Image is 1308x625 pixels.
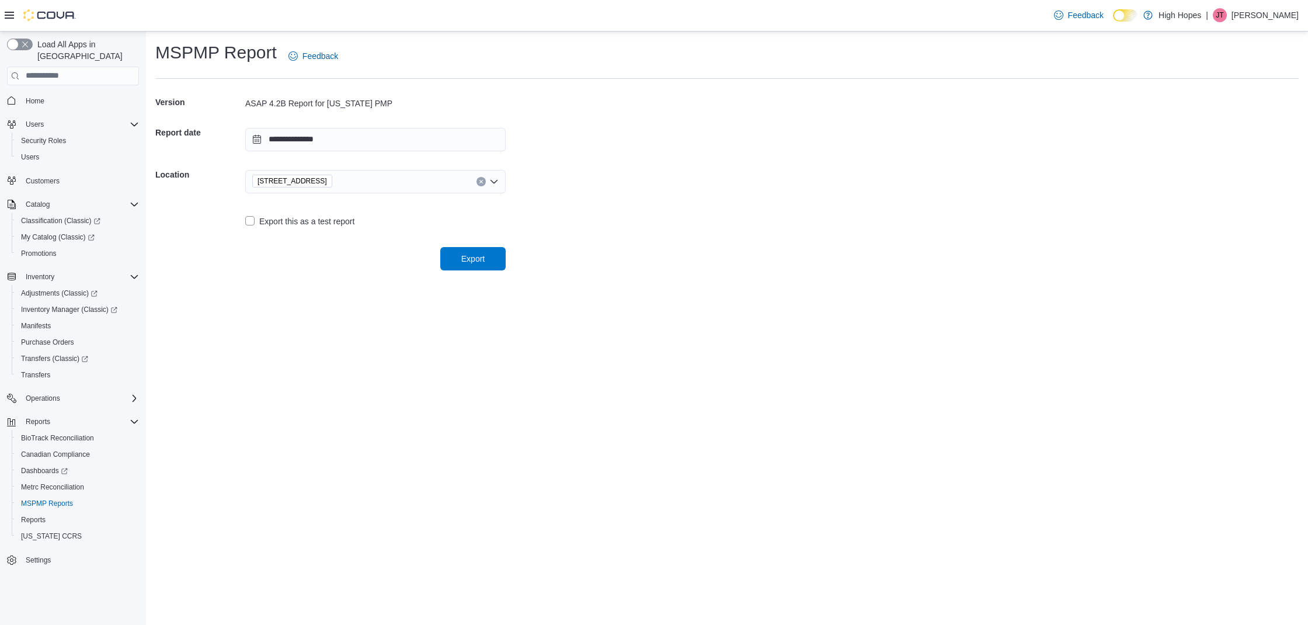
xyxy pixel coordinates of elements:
button: Security Roles [12,133,144,149]
a: My Catalog (Classic) [16,230,99,244]
span: Inventory Manager (Classic) [21,305,117,314]
span: Catalog [21,197,139,211]
span: Export [461,253,485,265]
a: MSPMP Reports [16,496,78,511]
span: MSPMP Reports [21,499,73,508]
button: Reports [21,415,55,429]
span: Inventory [21,270,139,284]
div: Jason Truong [1213,8,1227,22]
button: Catalog [21,197,54,211]
div: ASAP 4.2B Report for [US_STATE] PMP [245,98,506,109]
span: Load All Apps in [GEOGRAPHIC_DATA] [33,39,139,62]
a: Home [21,94,49,108]
a: Reports [16,513,50,527]
button: MSPMP Reports [12,495,144,512]
span: Adjustments (Classic) [21,289,98,298]
button: Catalog [2,196,144,213]
a: Security Roles [16,134,71,148]
a: [US_STATE] CCRS [16,529,86,543]
span: Security Roles [16,134,139,148]
button: Manifests [12,318,144,334]
a: Adjustments (Classic) [12,285,144,301]
a: Adjustments (Classic) [16,286,102,300]
a: Classification (Classic) [16,214,105,228]
a: Canadian Compliance [16,447,95,461]
span: Purchase Orders [21,338,74,347]
h5: Location [155,163,243,186]
button: Canadian Compliance [12,446,144,463]
span: My Catalog (Classic) [21,232,95,242]
span: Operations [21,391,139,405]
a: Purchase Orders [16,335,79,349]
span: Manifests [16,319,139,333]
span: My Catalog (Classic) [16,230,139,244]
span: Inventory [26,272,54,282]
span: Users [21,152,39,162]
a: Promotions [16,246,61,261]
input: Accessible screen reader label [337,175,338,189]
button: Export [440,247,506,270]
p: High Hopes [1159,8,1201,22]
span: Adjustments (Classic) [16,286,139,300]
span: BioTrack Reconciliation [16,431,139,445]
span: Users [21,117,139,131]
span: Catalog [26,200,50,209]
button: Open list of options [489,177,499,186]
img: Cova [23,9,76,21]
span: Customers [21,173,139,188]
a: Inventory Manager (Classic) [12,301,144,318]
span: Metrc Reconciliation [21,482,84,492]
span: Washington CCRS [16,529,139,543]
button: Reports [12,512,144,528]
span: Security Roles [21,136,66,145]
p: [PERSON_NAME] [1232,8,1299,22]
a: Feedback [284,44,343,68]
span: Operations [26,394,60,403]
a: Inventory Manager (Classic) [16,303,122,317]
a: Dashboards [16,464,72,478]
button: Clear input [476,177,486,186]
button: Inventory [21,270,59,284]
span: [STREET_ADDRESS] [258,175,327,187]
span: Canadian Compliance [16,447,139,461]
span: BioTrack Reconciliation [21,433,94,443]
span: Transfers [21,370,50,380]
button: Purchase Orders [12,334,144,350]
h5: Version [155,91,243,114]
a: Transfers [16,368,55,382]
a: Feedback [1049,4,1108,27]
a: Metrc Reconciliation [16,480,89,494]
button: Users [21,117,48,131]
button: BioTrack Reconciliation [12,430,144,446]
span: Home [21,93,139,108]
span: Feedback [302,50,338,62]
span: Dashboards [21,466,68,475]
span: Dashboards [16,464,139,478]
button: Promotions [12,245,144,262]
span: Customers [26,176,60,186]
span: 1201 N Gloster St [252,175,332,187]
span: Users [16,150,139,164]
a: Dashboards [12,463,144,479]
a: Users [16,150,44,164]
button: Operations [2,390,144,407]
h1: MSPMP Report [155,41,277,64]
label: Export this as a test report [245,214,354,228]
button: Users [2,116,144,133]
nav: Complex example [7,88,139,599]
span: Transfers [16,368,139,382]
a: My Catalog (Classic) [12,229,144,245]
button: Customers [2,172,144,189]
span: Manifests [21,321,51,331]
span: Promotions [21,249,57,258]
span: Reports [16,513,139,527]
a: Classification (Classic) [12,213,144,229]
button: Users [12,149,144,165]
span: [US_STATE] CCRS [21,532,82,541]
button: Settings [2,551,144,568]
a: Settings [21,553,55,567]
input: Press the down key to open a popover containing a calendar. [245,128,506,151]
span: Canadian Compliance [21,450,90,459]
span: Users [26,120,44,129]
